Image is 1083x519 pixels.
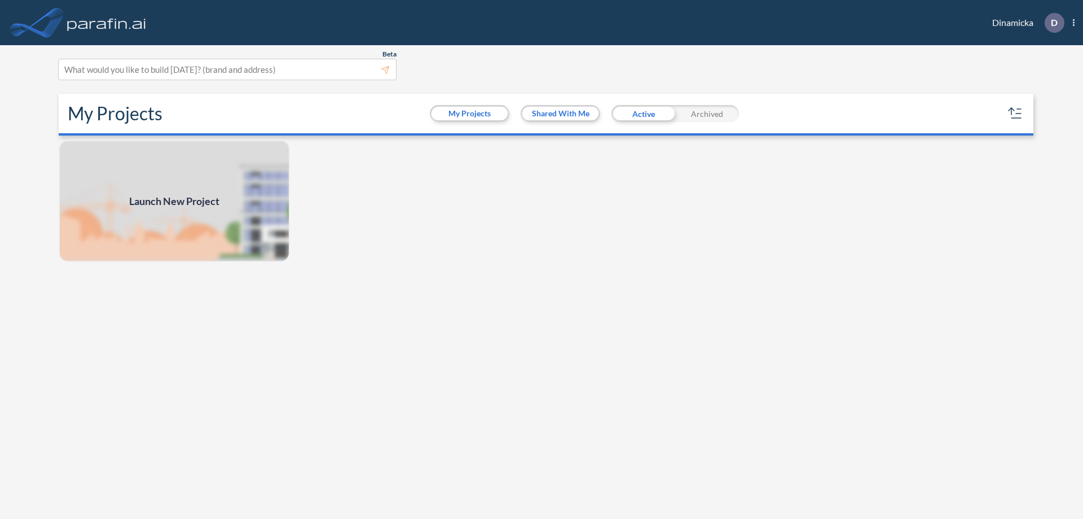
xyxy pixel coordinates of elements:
[382,50,397,59] span: Beta
[129,194,219,209] span: Launch New Project
[68,103,162,124] h2: My Projects
[59,140,290,262] a: Launch New Project
[1051,18,1058,28] p: D
[522,107,598,120] button: Shared With Me
[59,140,290,262] img: add
[1006,104,1024,123] button: sort
[611,105,675,122] div: Active
[65,11,148,34] img: logo
[432,107,508,120] button: My Projects
[975,13,1075,33] div: Dinamicka
[675,105,739,122] div: Archived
